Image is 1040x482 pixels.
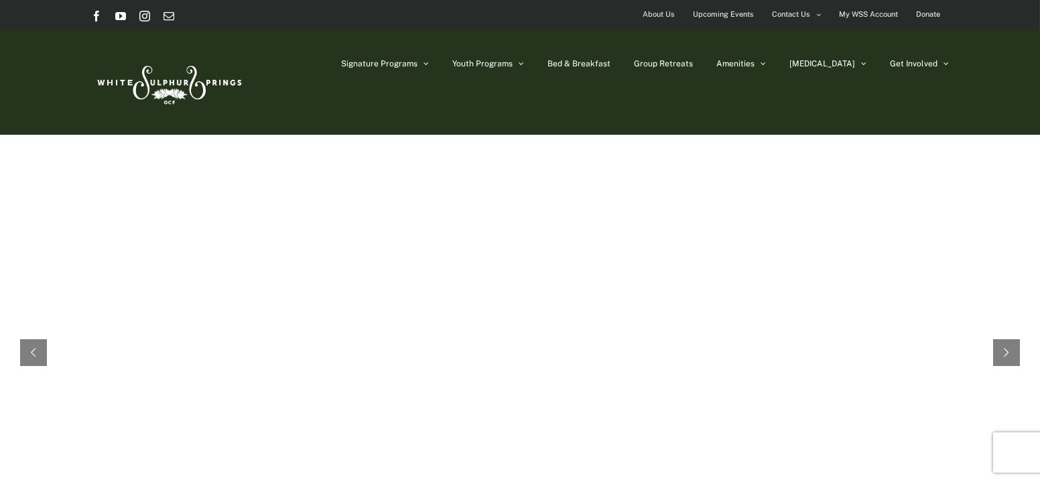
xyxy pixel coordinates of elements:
span: Group Retreats [634,60,693,68]
a: Instagram [139,11,150,21]
a: Youth Programs [452,30,524,97]
span: [MEDICAL_DATA] [789,60,855,68]
span: Youth Programs [452,60,513,68]
a: Bed & Breakfast [547,30,610,97]
a: Get Involved [890,30,949,97]
a: Group Retreats [634,30,693,97]
a: Facebook [91,11,102,21]
nav: Main Menu [341,30,949,97]
span: Upcoming Events [693,5,754,24]
a: [MEDICAL_DATA] [789,30,866,97]
span: Contact Us [772,5,810,24]
span: Bed & Breakfast [547,60,610,68]
a: Amenities [716,30,766,97]
span: Donate [916,5,940,24]
span: Signature Programs [341,60,417,68]
span: Get Involved [890,60,937,68]
span: About Us [643,5,675,24]
a: YouTube [115,11,126,21]
span: Amenities [716,60,755,68]
a: Signature Programs [341,30,429,97]
img: White Sulphur Springs Logo [91,51,245,114]
a: Email [164,11,174,21]
span: My WSS Account [839,5,898,24]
